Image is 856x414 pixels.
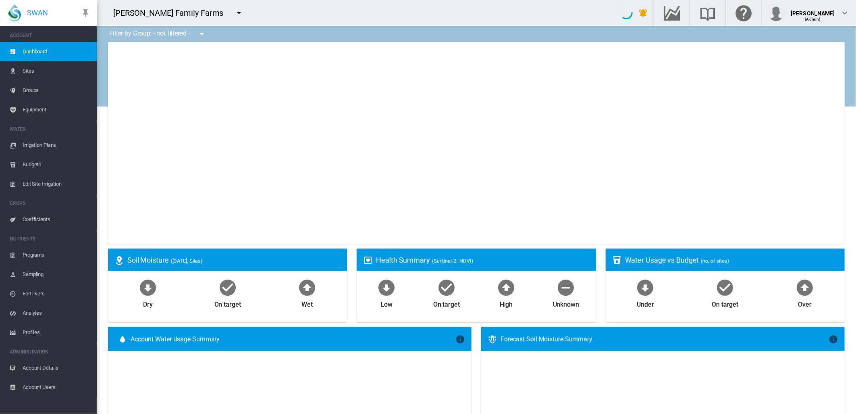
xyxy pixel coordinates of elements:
[23,284,90,303] span: Fertilisers
[715,278,735,297] md-icon: icon-checkbox-marked-circle
[637,297,654,309] div: Under
[138,278,158,297] md-icon: icon-arrow-down-bold-circle
[10,123,90,136] span: WATER
[625,255,838,265] div: Water Usage vs Budget
[81,8,90,18] md-icon: icon-pin
[23,303,90,323] span: Analytes
[127,255,341,265] div: Soil Moisture
[798,297,812,309] div: Over
[23,100,90,119] span: Equipment
[712,297,738,309] div: On target
[118,335,127,344] md-icon: icon-water
[23,81,90,100] span: Groups
[234,8,244,18] md-icon: icon-menu-down
[218,278,237,297] md-icon: icon-checkbox-marked-circle
[497,278,516,297] md-icon: icon-arrow-up-bold-circle
[131,335,455,344] span: Account Water Usage Summary
[302,297,313,309] div: Wet
[23,378,90,397] span: Account Users
[488,335,497,344] md-icon: icon-thermometer-lines
[662,8,681,18] md-icon: Go to the Data Hub
[23,358,90,378] span: Account Details
[612,255,622,265] md-icon: icon-cup-water
[805,17,821,21] span: (Admin)
[10,29,90,42] span: ACCOUNT
[8,4,21,21] img: SWAN-Landscape-Logo-Colour-drop.png
[297,278,317,297] md-icon: icon-arrow-up-bold-circle
[432,258,474,264] span: (Sentinel-2 | NDVI)
[377,278,396,297] md-icon: icon-arrow-down-bold-circle
[363,255,373,265] md-icon: icon-heart-box-outline
[556,278,576,297] md-icon: icon-minus-circle
[381,297,393,309] div: Low
[23,155,90,174] span: Budgets
[10,345,90,358] span: ADMINISTRATION
[768,5,784,21] img: profile.jpg
[455,335,465,344] md-icon: icon-information
[638,8,648,18] md-icon: icon-bell-ring
[23,61,90,81] span: Sites
[23,210,90,229] span: Coefficients
[734,8,753,18] md-icon: Click here for help
[829,335,838,344] md-icon: icon-information
[795,278,814,297] md-icon: icon-arrow-up-bold-circle
[840,8,850,18] md-icon: icon-chevron-down
[113,7,231,19] div: [PERSON_NAME] Family Farms
[376,255,589,265] div: Health Summary
[553,297,579,309] div: Unknown
[23,323,90,342] span: Profiles
[698,8,717,18] md-icon: Search the knowledge base
[23,265,90,284] span: Sampling
[214,297,241,309] div: On target
[23,42,90,61] span: Dashboard
[10,232,90,245] span: NUTRIENTS
[437,278,456,297] md-icon: icon-checkbox-marked-circle
[501,335,829,344] div: Forecast Soil Moisture Summary
[23,136,90,155] span: Irrigation Plans
[197,29,207,39] md-icon: icon-menu-down
[636,278,655,297] md-icon: icon-arrow-down-bold-circle
[171,258,203,264] span: ([DATE], Sites)
[194,26,210,42] button: icon-menu-down
[791,6,835,14] div: [PERSON_NAME]
[114,255,124,265] md-icon: icon-map-marker-radius
[231,5,247,21] button: icon-menu-down
[143,297,153,309] div: Dry
[433,297,460,309] div: On target
[23,174,90,194] span: Edit Site Irrigation
[701,258,729,264] span: (no. of sites)
[23,245,90,265] span: Programs
[27,8,48,18] span: SWAN
[103,26,212,42] div: Filter by Group: - not filtered -
[10,197,90,210] span: CROPS
[500,297,513,309] div: High
[635,5,651,21] button: icon-bell-ring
